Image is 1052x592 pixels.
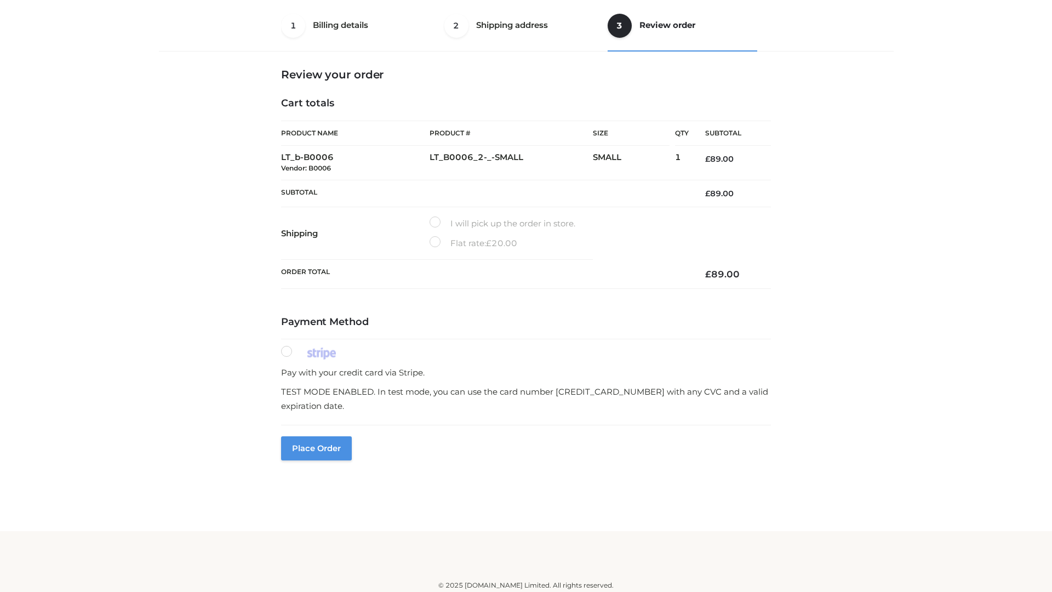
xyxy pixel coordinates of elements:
h4: Cart totals [281,98,771,110]
th: Shipping [281,207,430,260]
bdi: 89.00 [705,269,740,280]
small: Vendor: B0006 [281,164,331,172]
td: LT_b-B0006 [281,146,430,180]
bdi: 89.00 [705,189,734,198]
bdi: 89.00 [705,154,734,164]
label: Flat rate: [430,236,517,251]
span: £ [705,154,710,164]
th: Subtotal [281,180,689,207]
h4: Payment Method [281,316,771,328]
span: £ [486,238,491,248]
th: Product Name [281,121,430,146]
button: Place order [281,436,352,460]
h3: Review your order [281,68,771,81]
p: TEST MODE ENABLED. In test mode, you can use the card number [CREDIT_CARD_NUMBER] with any CVC an... [281,385,771,413]
td: 1 [675,146,689,180]
span: £ [705,189,710,198]
th: Product # [430,121,593,146]
p: Pay with your credit card via Stripe. [281,366,771,380]
td: LT_B0006_2-_-SMALL [430,146,593,180]
th: Order Total [281,260,689,289]
div: © 2025 [DOMAIN_NAME] Limited. All rights reserved. [163,580,889,591]
span: £ [705,269,711,280]
bdi: 20.00 [486,238,517,248]
th: Qty [675,121,689,146]
th: Subtotal [689,121,771,146]
label: I will pick up the order in store. [430,217,575,231]
td: SMALL [593,146,675,180]
th: Size [593,121,670,146]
